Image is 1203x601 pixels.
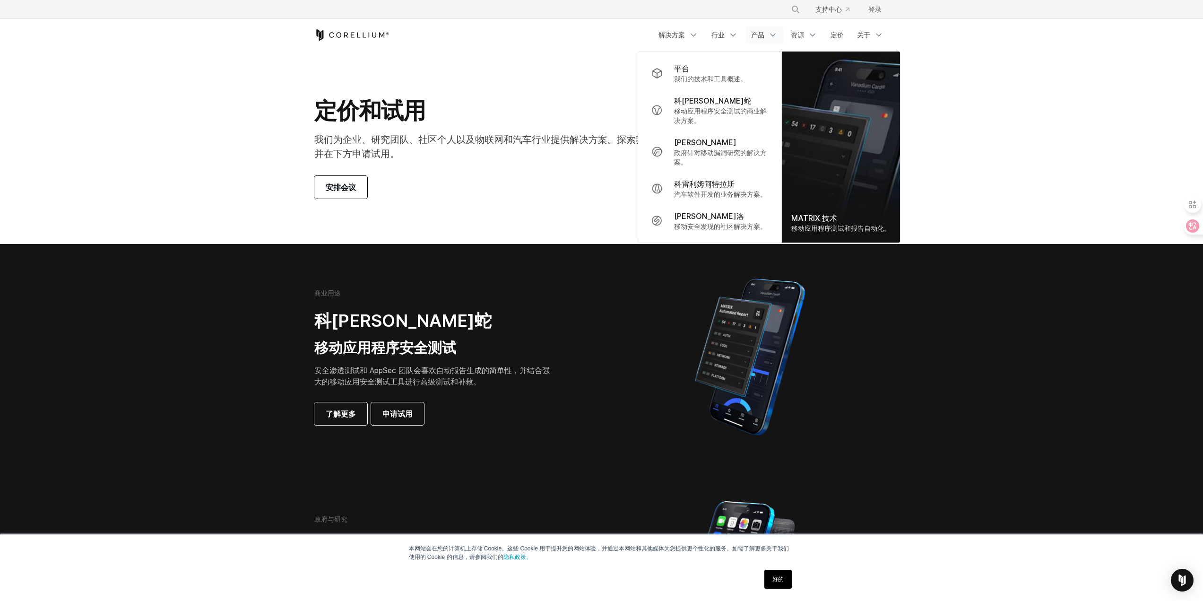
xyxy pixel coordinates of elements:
font: 登录 [868,5,882,13]
font: 定价和试用 [314,96,425,124]
a: 平台 我们的技术和工具概述。 [644,57,776,89]
img: Corellium MATRIX 自动生成 iPhone 报告，显示跨安全类别的应用程序漏洞测试结果。 [679,274,821,440]
font: 科[PERSON_NAME]蛇 [314,310,492,331]
font: 申请试用 [382,409,413,418]
font: 解决方案 [658,31,685,39]
a: [PERSON_NAME] 政府针对移动漏洞研究的解决方案。 [644,131,776,173]
font: 支持中心 [815,5,842,13]
a: 科雷利姆阿特拉斯 汽车软件开发的业务解决方案。 [644,173,776,205]
font: 政府针对移动漏洞研究的解决方案。 [674,148,767,166]
font: 关于 [857,31,870,39]
font: 安全渗透测试和 AppSec 团队会喜欢自动报告生成的简单性，并结合强大的移动应用安全测试工具进行高级测试和补救。 [314,366,550,386]
font: 移动安全发现的社区解决方案。 [674,222,767,230]
font: MATRIX 技术 [791,213,837,223]
button: 搜索 [787,1,804,18]
font: 产品 [751,31,764,39]
a: 了解更多 [314,402,367,425]
font: 商业用途 [314,289,341,297]
a: 隐私政策。 [503,554,532,560]
font: 科[PERSON_NAME]蛇 [674,96,752,105]
a: MATRIX 技术 移动应用程序测试和报告自动化。 [782,52,900,243]
a: 安排会议 [314,176,367,199]
a: 科雷利姆之家 [314,29,389,41]
font: 平台 [674,64,689,73]
font: 定价 [831,31,844,39]
font: 我们的技术和工具概述。 [674,75,747,83]
font: [PERSON_NAME] [674,138,736,147]
font: 行业 [711,31,725,39]
font: 移动应用程序安全测试的商业解决方案。 [674,107,767,124]
a: 科[PERSON_NAME]蛇 移动应用程序安全测试的商业解决方案。 [644,89,776,131]
div: 导航菜单 [653,26,889,44]
font: [PERSON_NAME]洛 [674,211,744,221]
a: 好的 [764,570,792,589]
font: 了解更多 [326,409,356,418]
font: 安排会议 [326,183,356,192]
a: 申请试用 [371,402,424,425]
font: 移动应用程序安全测试 [314,339,456,356]
font: 汽车软件开发的业务解决方案。 [674,190,767,198]
font: 我们为企业、研究团队、社区个人以及物联网和汽车行业提供解决方案。探索我们的产品并在下方申请试用。 [314,134,683,159]
font: 移动应用程序测试和报告自动化。 [791,224,891,232]
img: Matrix_WebNav_1x [782,52,900,243]
div: 导航菜单 [779,1,889,18]
font: 政府与研究 [314,515,347,523]
font: 好的 [772,576,784,583]
a: [PERSON_NAME]洛 移动安全发现的社区解决方案。 [644,205,776,237]
font: 科雷利姆阿特拉斯 [674,179,735,189]
font: 本网站会在您的计算机上存储 Cookie。这些 Cookie 用于提升您的网站体验，并通过本网站和其他媒体为您提供更个性化的服务。如需了解更多关于我们使用的 Cookie 的信息，请参阅我们的 [409,545,789,560]
div: Open Intercom Messenger [1171,569,1194,592]
font: 资源 [791,31,804,39]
